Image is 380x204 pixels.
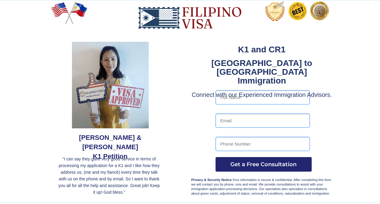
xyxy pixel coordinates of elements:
span: Connect with our Experienced Immigration Advisors. [192,91,332,98]
strong: K1 and CR1 [238,45,285,54]
button: Get a Free Consultation [216,157,312,172]
strong: [GEOGRAPHIC_DATA] to [GEOGRAPHIC_DATA] Immigration [211,58,312,85]
input: Full Name [216,90,310,104]
span: Get a Free Consultation [216,161,312,168]
strong: Privacy & Security Notice: [191,178,233,182]
p: “I can say they gave very good service in terms of processing my application for a K1 and I like ... [57,156,161,196]
input: Phone Number [216,137,310,151]
span: Your information is secure & confidential. After completing this form we will contact you by phon... [191,178,331,195]
input: Email [216,114,310,128]
span: [PERSON_NAME] & [PERSON_NAME] K1 Petition [79,134,141,160]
